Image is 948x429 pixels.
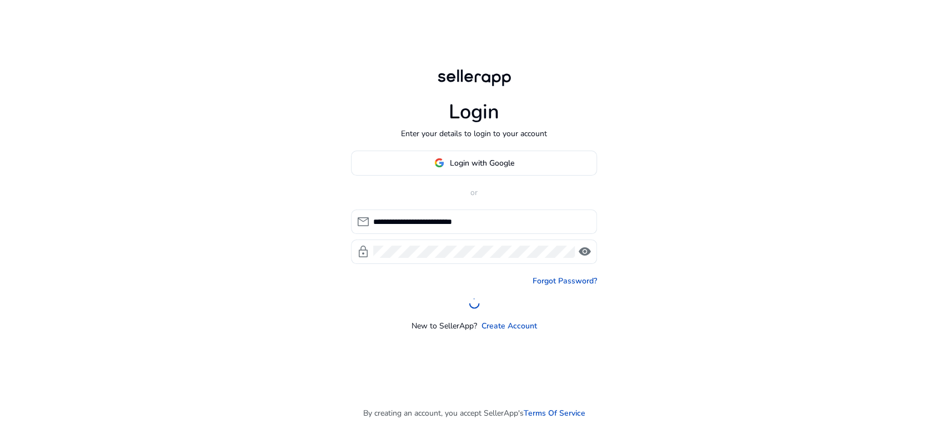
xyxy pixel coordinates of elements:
[412,320,477,332] p: New to SellerApp?
[450,157,514,169] span: Login with Google
[434,158,444,168] img: google-logo.svg
[357,245,370,258] span: lock
[449,100,499,124] h1: Login
[357,215,370,228] span: mail
[524,407,585,419] a: Terms Of Service
[533,275,597,287] a: Forgot Password?
[578,245,591,258] span: visibility
[351,151,597,176] button: Login with Google
[401,128,547,139] p: Enter your details to login to your account
[481,320,537,332] a: Create Account
[351,187,597,198] p: or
